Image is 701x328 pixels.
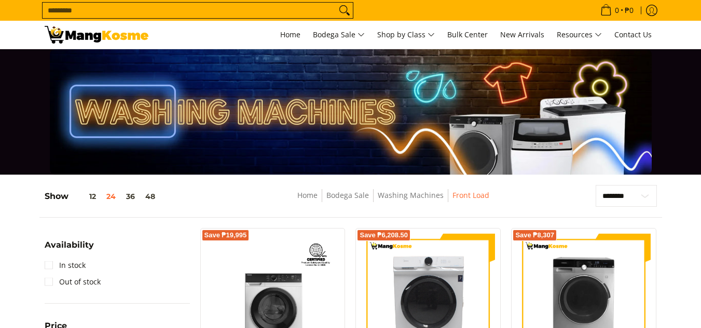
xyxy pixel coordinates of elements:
a: Home [297,190,318,200]
a: New Arrivals [495,21,549,49]
nav: Breadcrumbs [226,189,560,212]
span: New Arrivals [500,30,544,39]
button: 12 [68,192,101,201]
a: Resources [552,21,607,49]
a: In stock [45,257,86,274]
span: Contact Us [614,30,652,39]
span: Save ₱19,995 [204,232,247,238]
a: Washing Machines [378,190,444,200]
span: Availability [45,241,94,249]
span: Bodega Sale [313,28,365,41]
span: Bulk Center [447,30,488,39]
button: 48 [140,192,160,201]
a: Contact Us [609,21,657,49]
button: Search [336,3,353,18]
span: Resources [557,28,602,41]
a: Out of stock [45,274,101,290]
span: • [597,5,637,16]
button: 36 [121,192,140,201]
h5: Show [45,191,160,202]
span: Shop by Class [377,28,435,41]
img: Washing Machines l Mang Kosme: Home Appliances Warehouse Sale Partner Front Load [45,26,148,44]
span: Home [280,30,300,39]
summary: Open [45,241,94,257]
button: 24 [101,192,121,201]
a: Shop by Class [372,21,440,49]
span: Front Load [452,189,489,202]
a: Home [275,21,306,49]
span: 0 [613,7,621,14]
a: Bodega Sale [326,190,369,200]
nav: Main Menu [159,21,657,49]
a: Bulk Center [442,21,493,49]
span: ₱0 [623,7,635,14]
span: Save ₱6,208.50 [360,232,408,238]
span: Save ₱8,307 [515,232,554,238]
a: Bodega Sale [308,21,370,49]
